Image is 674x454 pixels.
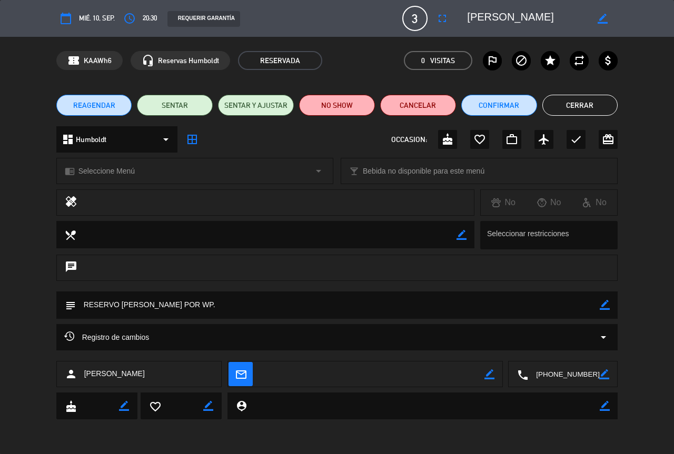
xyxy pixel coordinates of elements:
span: confirmation_number [67,54,80,67]
i: border_color [599,369,609,379]
i: work_outline [506,133,518,146]
i: outlined_flag [486,54,499,67]
i: local_dining [64,229,76,240]
i: border_color [600,300,610,310]
span: [PERSON_NAME] [84,368,145,380]
div: REQUERIR GARANTÍA [167,11,240,27]
i: fullscreen [436,12,449,25]
i: arrow_drop_down [160,133,172,146]
i: chat [65,260,77,275]
i: dashboard [62,133,74,146]
span: 3 [402,6,428,31]
i: block [515,54,528,67]
button: access_time [120,9,139,28]
i: favorite_border [149,400,161,412]
i: person_pin [235,400,247,411]
button: Cancelar [380,95,456,116]
span: 20:30 [143,13,157,24]
div: No [526,196,571,209]
span: RESERVADA [238,51,322,70]
i: border_color [203,401,213,411]
i: border_color [457,230,467,240]
button: SENTAR [137,95,213,116]
i: arrow_drop_down [597,331,610,344]
i: local_phone [517,369,528,380]
button: Confirmar [461,95,537,116]
i: cake [65,400,76,412]
span: 0 [421,55,425,67]
span: KAAWh6 [84,55,112,67]
span: Bebida no disponible para este menú [363,165,484,177]
button: NO SHOW [299,95,375,116]
i: cake [441,133,454,146]
i: access_time [123,12,136,25]
i: attach_money [602,54,614,67]
i: chrome_reader_mode [65,166,75,176]
i: repeat [573,54,586,67]
span: mié. 10, sep. [79,13,115,24]
i: border_color [119,401,129,411]
span: Seleccione Menú [78,165,135,177]
span: Humboldt [76,134,106,146]
i: border_color [598,14,608,24]
span: Reservas Humboldt [158,55,219,67]
i: subject [64,299,76,311]
i: calendar_today [60,12,72,25]
i: airplanemode_active [538,133,550,146]
div: No [481,196,526,209]
button: SENTAR Y AJUSTAR [218,95,294,116]
button: REAGENDAR [56,95,132,116]
i: border_color [600,401,610,411]
span: REAGENDAR [73,100,115,111]
i: local_bar [349,166,359,176]
i: headset_mic [142,54,154,67]
i: mail_outline [235,368,246,380]
i: arrow_drop_down [312,165,325,177]
em: Visitas [430,55,455,67]
i: card_giftcard [602,133,614,146]
i: check [570,133,582,146]
i: favorite_border [473,133,486,146]
i: border_color [484,369,494,379]
i: star [544,54,557,67]
button: Cerrar [542,95,618,116]
i: border_all [186,133,199,146]
i: healing [65,195,77,210]
span: OCCASION: [391,134,427,146]
i: person [65,368,77,380]
button: fullscreen [433,9,452,28]
span: Registro de cambios [64,331,150,344]
div: No [572,196,617,209]
button: calendar_today [56,9,75,28]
